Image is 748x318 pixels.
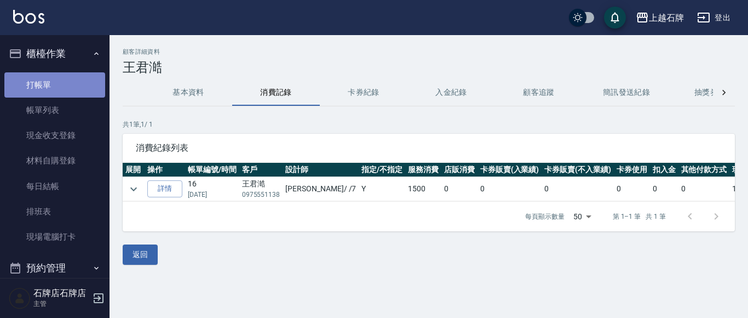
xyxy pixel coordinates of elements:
[359,163,405,177] th: 指定/不指定
[477,177,542,201] td: 0
[9,287,31,309] img: Person
[283,177,359,201] td: [PERSON_NAME] / /7
[123,120,735,129] p: 共 1 筆, 1 / 1
[4,174,105,199] a: 每日結帳
[693,8,735,28] button: 登出
[613,212,666,222] p: 第 1–1 筆 共 1 筆
[123,48,735,55] h2: 顧客詳細資料
[239,177,283,201] td: 王君澔
[33,288,89,299] h5: 石牌店石牌店
[123,60,735,75] h3: 王君澔
[13,10,44,24] img: Logo
[678,177,730,201] td: 0
[188,190,237,200] p: [DATE]
[678,163,730,177] th: 其他付款方式
[441,177,477,201] td: 0
[145,79,232,106] button: 基本資料
[185,163,239,177] th: 帳單編號/時間
[125,181,142,197] button: expand row
[441,163,477,177] th: 店販消費
[320,79,407,106] button: 卡券紀錄
[477,163,542,177] th: 卡券販賣(入業績)
[283,163,359,177] th: 設計師
[242,190,280,200] p: 0975551138
[649,11,684,25] div: 上越石牌
[542,163,614,177] th: 卡券販賣(不入業績)
[614,163,650,177] th: 卡券使用
[569,202,595,231] div: 50
[232,79,320,106] button: 消費記錄
[147,180,182,197] a: 詳情
[407,79,495,106] button: 入金紀錄
[525,212,565,222] p: 每頁顯示數量
[405,177,441,201] td: 1500
[4,224,105,249] a: 現場電腦打卡
[631,7,688,29] button: 上越石牌
[33,299,89,309] p: 主管
[123,163,145,177] th: 展開
[4,199,105,224] a: 排班表
[239,163,283,177] th: 客戶
[583,79,670,106] button: 簡訊發送紀錄
[4,254,105,282] button: 預約管理
[185,177,239,201] td: 16
[123,245,158,265] button: 返回
[4,72,105,98] a: 打帳單
[614,177,650,201] td: 0
[145,163,185,177] th: 操作
[4,148,105,173] a: 材料自購登錄
[359,177,405,201] td: Y
[4,39,105,68] button: 櫃檯作業
[542,177,614,201] td: 0
[4,123,105,148] a: 現金收支登錄
[604,7,626,29] button: save
[650,163,678,177] th: 扣入金
[4,98,105,123] a: 帳單列表
[136,143,722,154] span: 消費紀錄列表
[650,177,678,201] td: 0
[495,79,583,106] button: 顧客追蹤
[405,163,441,177] th: 服務消費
